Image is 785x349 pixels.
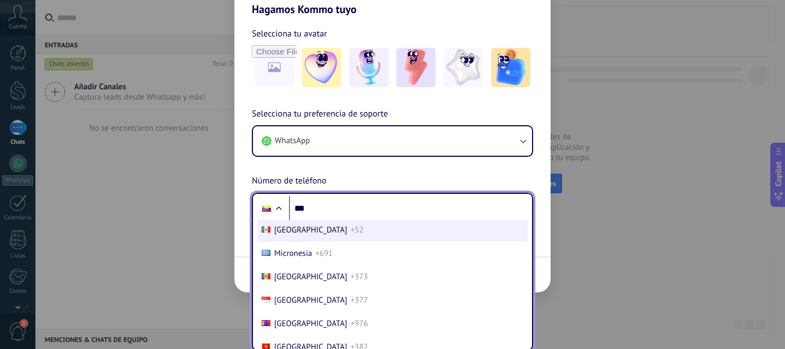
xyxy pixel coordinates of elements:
img: -4.jpeg [444,48,483,87]
span: Micronesia [274,248,312,259]
span: [GEOGRAPHIC_DATA] [274,225,347,235]
span: +691 [315,248,333,259]
span: +976 [351,319,368,329]
span: [GEOGRAPHIC_DATA] [274,319,347,329]
img: -5.jpeg [491,48,530,87]
button: WhatsApp [253,126,532,156]
span: Selecciona tu preferencia de soporte [252,107,388,121]
span: +377 [351,295,368,305]
span: [GEOGRAPHIC_DATA] [274,295,347,305]
span: +52 [351,225,364,235]
span: WhatsApp [275,136,310,146]
img: -1.jpeg [302,48,341,87]
img: -3.jpeg [396,48,436,87]
img: -2.jpeg [349,48,389,87]
span: [GEOGRAPHIC_DATA] [274,272,347,282]
span: Número de teléfono [252,174,327,188]
div: Venezuela: + 58 [256,197,277,220]
span: Selecciona tu avatar [252,27,327,41]
span: +373 [351,272,368,282]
